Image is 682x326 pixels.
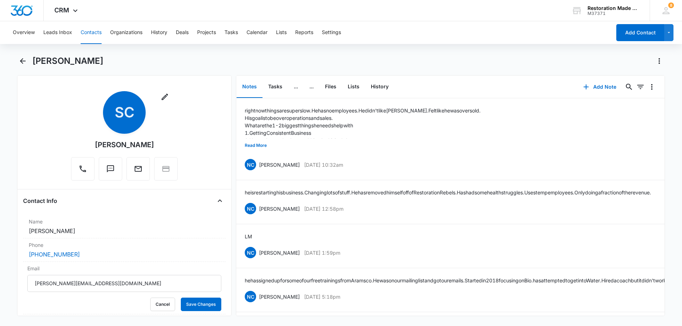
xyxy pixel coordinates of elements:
span: NC [245,247,256,258]
a: Email [126,168,150,174]
button: Tasks [262,76,288,98]
p: [DATE] 5:18pm [304,293,340,300]
button: ... [288,76,304,98]
a: [PHONE_NUMBER] [29,250,80,259]
button: Contacts [81,21,102,44]
p: [PERSON_NAME] [259,205,300,212]
button: Projects [197,21,216,44]
button: History [365,76,394,98]
input: Email [27,275,221,292]
button: Tasks [224,21,238,44]
span: NC [245,203,256,214]
button: Actions [654,55,665,67]
p: 1. Getting Consistent Business [245,129,481,137]
dd: [PERSON_NAME] [29,227,220,235]
button: Search... [623,81,635,93]
button: Lists [342,76,365,98]
p: [DATE] 10:32am [304,161,343,168]
p: What are the 1-2 biggest things he needs help with [245,122,481,129]
span: 8 [668,2,674,8]
div: account id [588,11,639,16]
button: Overview [13,21,35,44]
span: CRM [54,6,69,14]
button: Close [214,195,226,206]
button: Files [319,76,342,98]
button: Call [71,157,94,181]
button: Add Contact [616,24,664,41]
div: account name [588,5,639,11]
button: Read More [245,139,267,152]
label: Name [29,218,220,225]
span: NC [245,159,256,170]
span: NC [245,291,256,302]
div: Phone[PHONE_NUMBER] [23,238,226,262]
button: Lists [276,21,287,44]
button: Overflow Menu [646,81,657,93]
span: SC [103,91,146,134]
p: LM [245,233,252,240]
p: right now things are super slow. He has no employees. He didn't like [PERSON_NAME]. Felt like he ... [245,107,481,114]
div: Name[PERSON_NAME] [23,215,226,238]
p: His goal is to be over operations and sales. [245,114,481,122]
button: Calendar [247,21,267,44]
p: [DATE] 1:59pm [304,249,340,256]
button: Organizations [110,21,142,44]
p: [PERSON_NAME] [259,161,300,168]
button: Cancel [150,298,175,311]
button: Email [126,157,150,181]
button: ... [304,76,319,98]
button: Settings [322,21,341,44]
h1: [PERSON_NAME] [32,56,103,66]
button: Save Changes [181,298,221,311]
button: Notes [237,76,262,98]
div: notifications count [668,2,674,8]
button: Reports [295,21,313,44]
label: Email [27,265,221,272]
h4: Contact Info [23,197,57,205]
button: History [151,21,167,44]
p: [PERSON_NAME] [259,249,300,256]
div: [PERSON_NAME] [95,139,154,150]
button: Add Note [576,78,623,95]
p: 2. He needs somebody to push him. Get his junk done. [245,137,481,144]
a: Call [71,168,94,174]
p: he is restarting his business. Changing lots of stuff. He has removed himself off of Restoration ... [245,189,651,196]
label: Phone [29,241,220,249]
button: Deals [176,21,189,44]
a: Text [99,168,122,174]
button: Leads Inbox [43,21,72,44]
p: [DATE] 12:58pm [304,205,343,212]
p: [PERSON_NAME] [259,293,300,300]
button: Text [99,157,122,181]
button: Filters [635,81,646,93]
button: Back [17,55,28,67]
